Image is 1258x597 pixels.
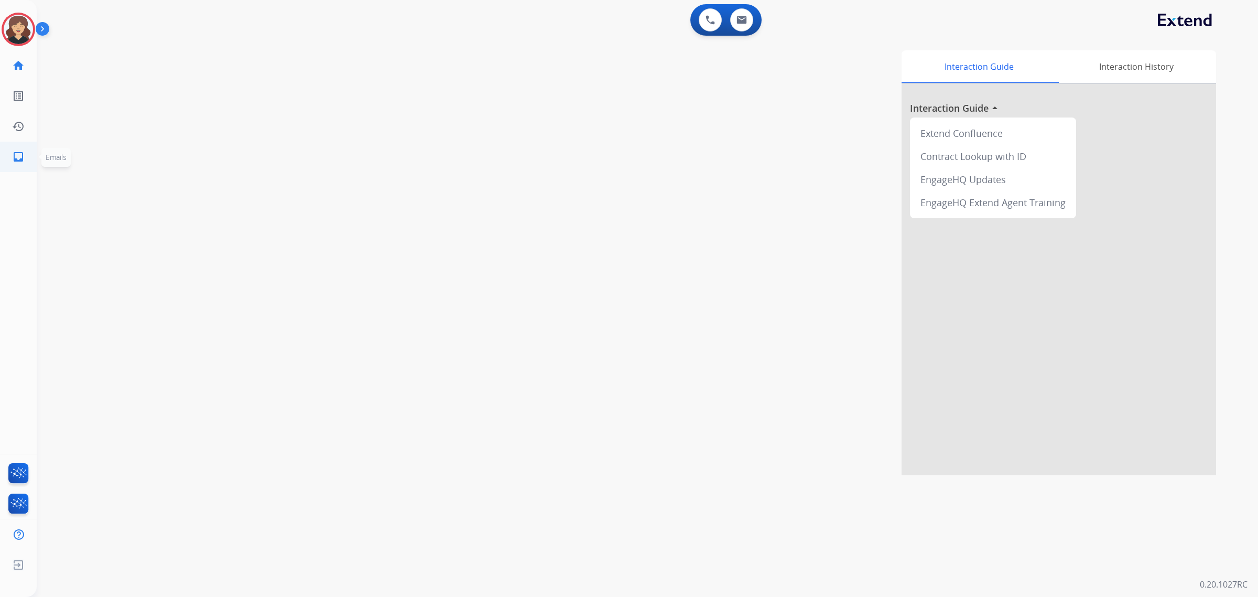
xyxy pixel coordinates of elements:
mat-icon: home [12,59,25,72]
div: Contract Lookup with ID [914,145,1072,168]
img: avatar [4,15,33,44]
mat-icon: history [12,120,25,133]
div: EngageHQ Updates [914,168,1072,191]
span: Emails [46,152,67,162]
mat-icon: inbox [12,151,25,163]
p: 0.20.1027RC [1200,578,1248,591]
div: EngageHQ Extend Agent Training [914,191,1072,214]
div: Interaction History [1056,50,1216,83]
div: Extend Confluence [914,122,1072,145]
mat-icon: list_alt [12,90,25,102]
div: Interaction Guide [902,50,1056,83]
